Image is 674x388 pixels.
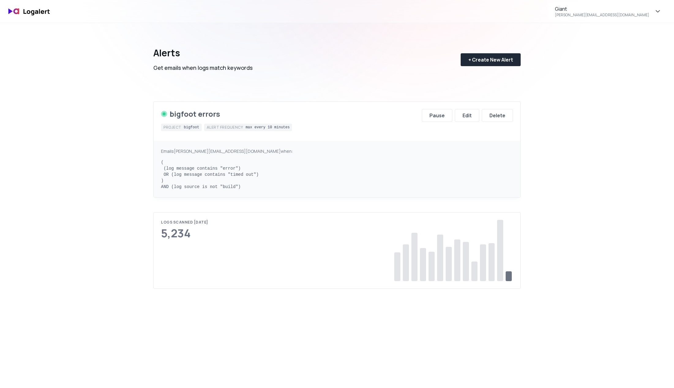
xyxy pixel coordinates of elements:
button: + Create New Alert [461,53,521,66]
pre: ( (log message contains "error") OR (log message contains "timed out") ) AND (log source is not "... [161,159,513,190]
div: bigfoot errors [170,109,220,119]
div: [PERSON_NAME][EMAIL_ADDRESS][DOMAIN_NAME] [555,13,649,17]
div: Delete [489,112,505,119]
div: Pause [429,112,445,119]
div: Emails [PERSON_NAME][EMAIL_ADDRESS][DOMAIN_NAME] when: [161,148,513,154]
div: Logs scanned [DATE] [161,220,208,225]
div: max every 10 minutes [245,125,290,130]
button: Edit [455,109,479,122]
div: Get emails when logs match keywords [153,63,253,72]
div: Alerts [153,47,253,58]
div: Edit [462,112,472,119]
div: + Create New Alert [468,56,513,63]
img: logo [5,4,54,19]
div: 5,234 [161,227,208,239]
button: Delete [482,109,513,122]
button: Pause [422,109,452,122]
div: bigfoot [184,125,199,130]
div: Project [163,125,182,130]
div: Giant [555,5,567,13]
div: Alert frequency [207,125,243,130]
button: Giant[PERSON_NAME][EMAIL_ADDRESS][DOMAIN_NAME] [547,2,669,20]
